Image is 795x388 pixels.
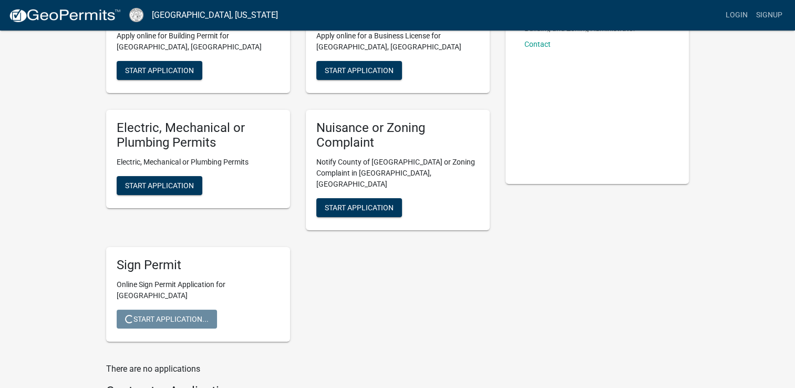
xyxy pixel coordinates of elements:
[325,203,394,212] span: Start Application
[125,66,194,74] span: Start Application
[316,61,402,80] button: Start Application
[125,314,209,323] span: Start Application...
[117,30,280,53] p: Apply online for Building Permit for [GEOGRAPHIC_DATA], [GEOGRAPHIC_DATA]
[117,176,202,195] button: Start Application
[752,5,787,25] a: Signup
[117,310,217,329] button: Start Application...
[152,6,278,24] a: [GEOGRAPHIC_DATA], [US_STATE]
[117,258,280,273] h5: Sign Permit
[316,157,479,190] p: Notify County of [GEOGRAPHIC_DATA] or Zoning Complaint in [GEOGRAPHIC_DATA], [GEOGRAPHIC_DATA]
[117,61,202,80] button: Start Application
[524,40,551,48] a: Contact
[316,30,479,53] p: Apply online for a Business License for [GEOGRAPHIC_DATA], [GEOGRAPHIC_DATA]
[117,120,280,151] h5: Electric, Mechanical or Plumbing Permits
[129,8,143,22] img: Cook County, Georgia
[117,279,280,301] p: Online Sign Permit Application for [GEOGRAPHIC_DATA]
[125,181,194,190] span: Start Application
[106,363,490,375] p: There are no applications
[117,157,280,168] p: Electric, Mechanical or Plumbing Permits
[316,198,402,217] button: Start Application
[721,5,752,25] a: Login
[316,120,479,151] h5: Nuisance or Zoning Complaint
[325,66,394,74] span: Start Application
